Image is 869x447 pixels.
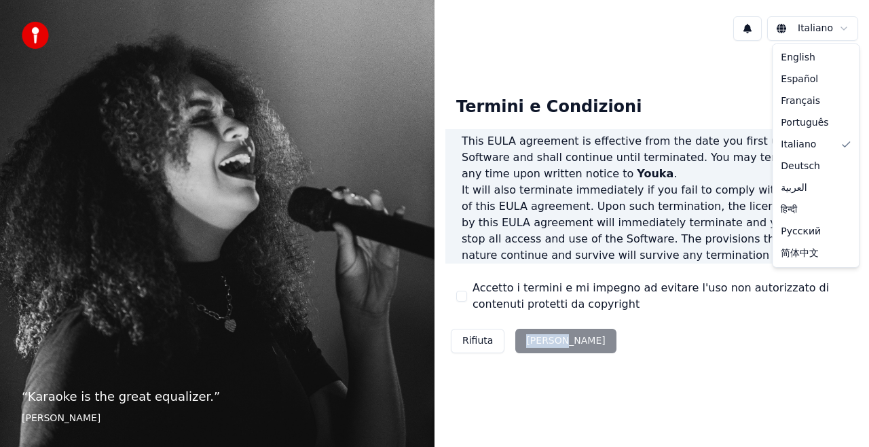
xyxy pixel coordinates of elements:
span: English [781,51,815,65]
span: 简体中文 [781,247,819,260]
span: Português [781,116,828,130]
span: Deutsch [781,160,820,173]
span: العربية [781,181,807,195]
span: Italiano [781,138,816,151]
span: Русский [781,225,821,238]
span: Français [781,94,820,108]
span: Español [781,73,818,86]
span: हिन्दी [781,203,797,217]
